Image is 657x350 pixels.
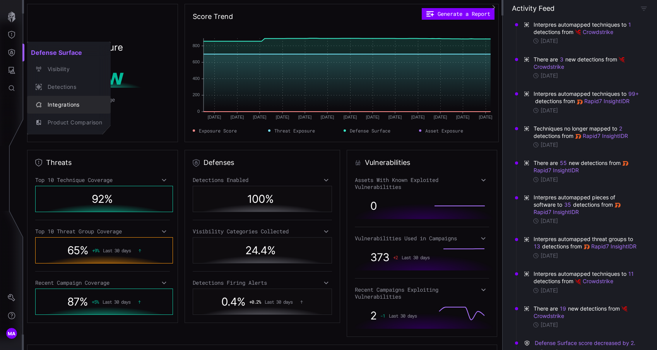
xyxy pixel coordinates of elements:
div: Product Comparison [44,118,102,127]
button: Integrations [27,96,111,114]
button: Visibility [27,60,111,78]
div: Detections [44,82,102,92]
div: Visibility [44,65,102,74]
h2: Defense Surface [27,45,111,60]
button: Product Comparison [27,114,111,131]
div: Integrations [44,100,102,110]
button: Detections [27,78,111,96]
